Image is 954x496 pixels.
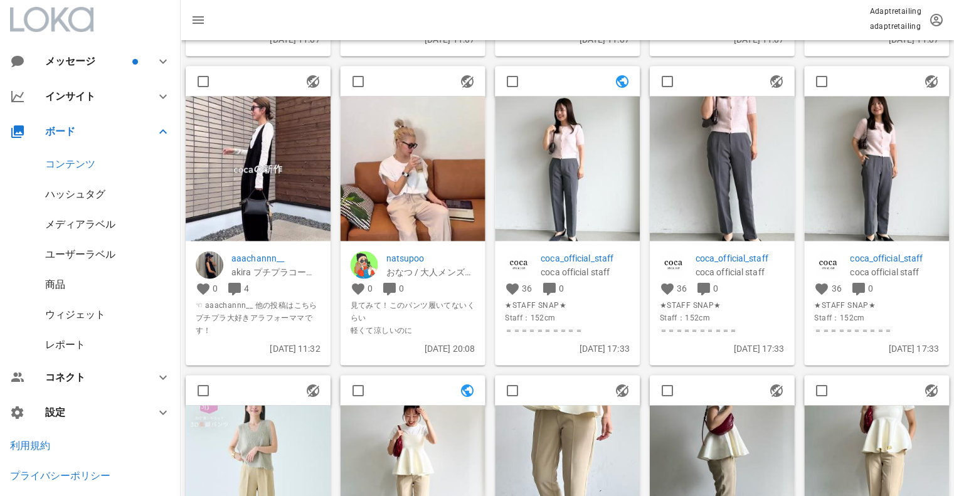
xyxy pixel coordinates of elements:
[660,32,785,46] p: [DATE] 11:07
[660,298,785,311] span: ★STAFF SNAP★
[696,251,785,265] a: coca_official_staff
[814,32,939,46] p: [DATE] 11:07
[713,283,718,293] span: 0
[196,341,321,355] p: [DATE] 11:32
[196,251,223,278] img: aaachannn__
[831,283,841,293] span: 36
[522,283,532,293] span: 36
[814,298,939,311] span: ★STAFF SNAP★
[196,311,321,336] span: プチプラ大好きアラフォーママです！
[804,96,949,241] img: 1480071535757748_18069919385132517_84869669132481671_n.jpg
[45,125,140,137] div: ボード
[45,158,95,170] a: コンテンツ
[541,251,630,265] a: coca_official_staff
[650,96,795,241] img: 1480070534311212_18069919394132517_8791333159688103217_n.jpg
[869,5,921,18] p: Adaptretailing
[196,32,321,46] p: [DATE] 11:07
[814,311,939,324] span: Staff：152cm
[196,298,321,311] span: ☜ aaachannn__ 他の投稿はこちら
[45,248,115,260] a: ユーザーラベル
[660,251,687,278] img: coca_official_staff
[213,283,218,293] span: 0
[850,265,939,278] p: coca official staff
[868,283,873,293] span: 0
[814,251,842,278] img: coca_official_staff
[132,59,138,65] span: バッジ
[660,341,785,355] p: [DATE] 17:33
[850,251,939,265] a: coca_official_staff
[341,96,485,241] img: 1480159AQPXZ_7EXvSp6fNAuThfdg4Y2DwZy7DzSr4L9UTWnULXknulngRMvqVvFxr-_2-ezAfLZoe9gaZa7mQz7maZN_NiQu...
[231,251,321,265] a: aaachannn__
[505,298,630,311] span: ★STAFF SNAP★
[351,32,475,46] p: [DATE] 11:07
[45,90,140,102] div: インサイト
[45,188,105,200] a: ハッシュタグ
[45,218,115,230] a: メディアラベル
[231,265,321,278] p: akira プチプラコーデ♡
[45,339,85,351] a: レポート
[244,283,249,293] span: 4
[186,96,331,241] img: 1480146AQPRepsYBwLoRt8C2T_3dRg1ymzfqhK1Bw3M-mHGY_lbqzzAOqn5zf_e8vr0u7GKLJOS_3VYC5LkeF3DUd6KQfOjV8...
[814,341,939,355] p: [DATE] 17:33
[368,283,373,293] span: 0
[45,309,105,320] a: ウィジェット
[386,265,475,278] p: おなつ / 大人メンズライク/ 高身長
[541,265,630,278] p: coca official staff
[505,324,630,336] span: ＝＝＝＝＝＝＝＝＝＝
[45,278,65,290] a: 商品
[696,265,785,278] p: coca official staff
[495,96,640,241] img: 1480069536334989_18069919367132517_5377199210189231922_n.jpg
[399,283,404,293] span: 0
[45,371,140,383] div: コネクト
[505,341,630,355] p: [DATE] 17:33
[45,55,130,67] div: メッセージ
[505,32,630,46] p: [DATE] 11:07
[10,440,50,451] a: 利用規約
[351,341,475,355] p: [DATE] 20:08
[660,311,785,324] span: Staff：152cm
[505,311,630,324] span: Staff：152cm
[351,251,378,278] img: natsupoo
[869,20,921,33] p: adaptretailing
[677,283,687,293] span: 36
[386,251,475,265] a: natsupoo
[10,470,110,482] a: プライバシーポリシー
[351,324,475,336] span: 軽くて涼しいのに
[660,324,785,336] span: ＝＝＝＝＝＝＝＝＝＝
[505,251,533,278] img: coca_official_staff
[559,283,564,293] span: 0
[814,324,939,336] span: ＝＝＝＝＝＝＝＝＝＝
[45,406,140,418] div: 設定
[351,298,475,324] span: 見てみて！このパンツ履いてないくらい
